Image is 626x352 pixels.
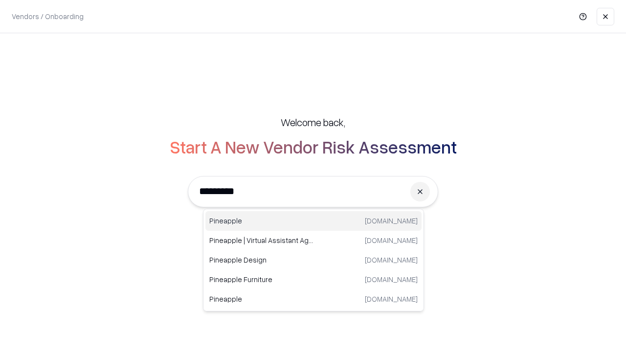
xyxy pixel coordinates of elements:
[365,294,418,304] p: [DOMAIN_NAME]
[365,235,418,245] p: [DOMAIN_NAME]
[209,235,313,245] p: Pineapple | Virtual Assistant Agency
[365,216,418,226] p: [DOMAIN_NAME]
[365,255,418,265] p: [DOMAIN_NAME]
[170,137,457,156] h2: Start A New Vendor Risk Assessment
[12,11,84,22] p: Vendors / Onboarding
[281,115,345,129] h5: Welcome back,
[203,209,424,311] div: Suggestions
[209,294,313,304] p: Pineapple
[365,274,418,285] p: [DOMAIN_NAME]
[209,216,313,226] p: Pineapple
[209,255,313,265] p: Pineapple Design
[209,274,313,285] p: Pineapple Furniture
